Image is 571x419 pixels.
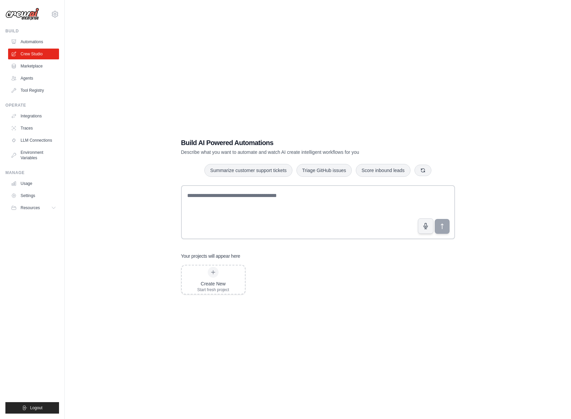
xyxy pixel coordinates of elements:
[204,164,292,177] button: Summarize customer support tickets
[415,165,431,176] button: Get new suggestions
[5,402,59,414] button: Logout
[8,123,59,134] a: Traces
[30,405,42,411] span: Logout
[296,164,352,177] button: Triage GitHub issues
[8,36,59,47] a: Automations
[8,202,59,213] button: Resources
[8,178,59,189] a: Usage
[8,73,59,84] a: Agents
[8,147,59,163] a: Environment Variables
[8,61,59,72] a: Marketplace
[8,85,59,96] a: Tool Registry
[5,103,59,108] div: Operate
[181,149,408,156] p: Describe what you want to automate and watch AI create intelligent workflows for you
[8,111,59,121] a: Integrations
[5,8,39,21] img: Logo
[8,49,59,59] a: Crew Studio
[197,280,229,287] div: Create New
[181,253,240,259] h3: Your projects will appear here
[5,170,59,175] div: Manage
[8,190,59,201] a: Settings
[418,218,433,234] button: Click to speak your automation idea
[5,28,59,34] div: Build
[8,135,59,146] a: LLM Connections
[21,205,40,211] span: Resources
[181,138,408,147] h1: Build AI Powered Automations
[197,287,229,292] div: Start fresh project
[356,164,410,177] button: Score inbound leads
